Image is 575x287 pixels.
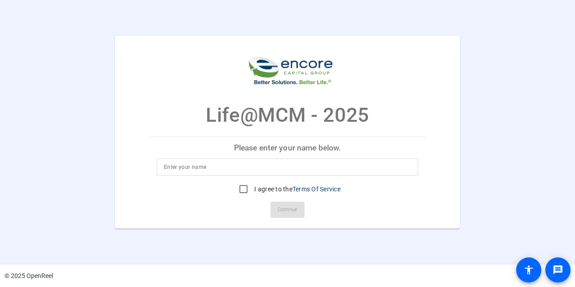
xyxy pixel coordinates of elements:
a: Terms Of Service [292,185,341,193]
label: I agree to the [252,185,341,194]
div: © 2025 OpenReel [4,271,53,281]
mat-icon: accessibility [523,265,534,275]
mat-icon: message [553,265,563,275]
p: Please enter your name below. [150,137,425,159]
img: company-logo [243,45,332,87]
input: Enter your name [164,162,411,172]
p: Life@MCM - 2025 [206,100,369,130]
